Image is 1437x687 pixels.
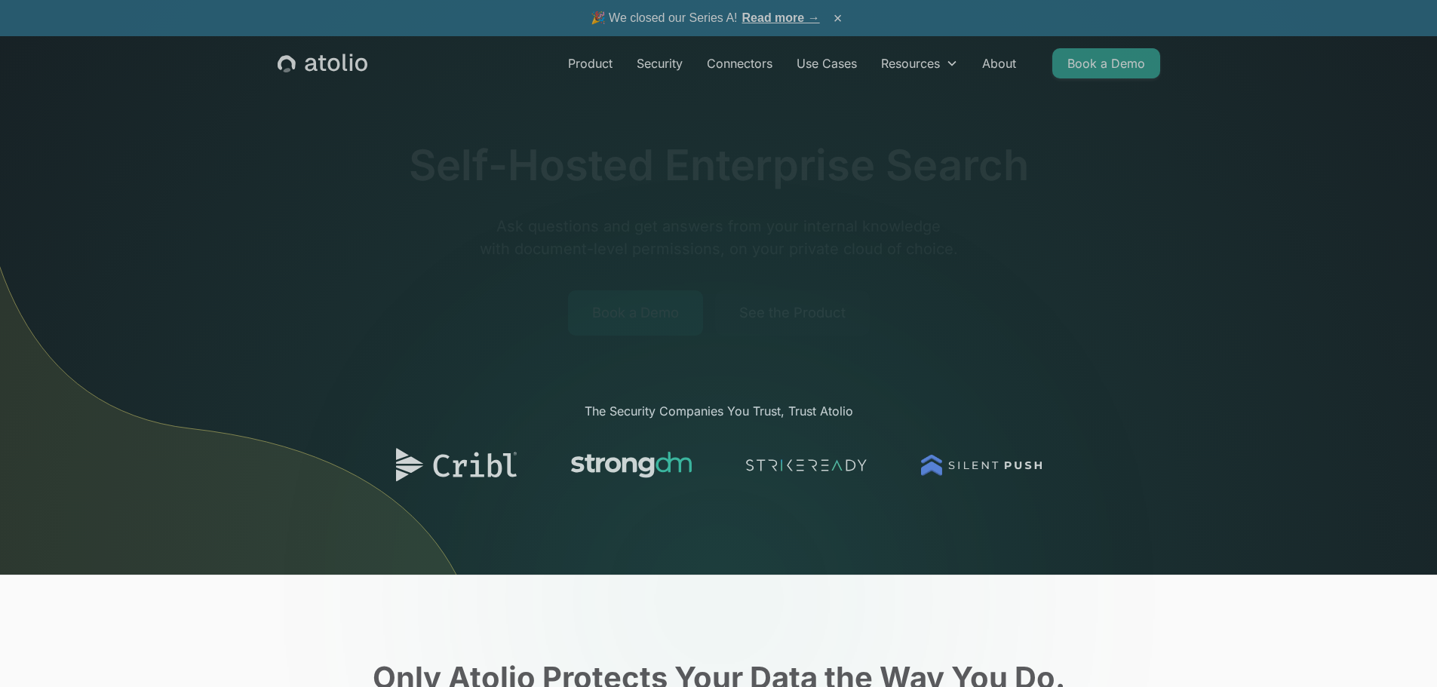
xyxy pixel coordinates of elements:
a: Read more → [742,11,820,24]
a: Security [625,48,695,78]
span: 🎉 We closed our Series A! [591,9,820,27]
a: Book a Demo [568,290,703,336]
a: home [278,54,367,73]
button: × [829,10,847,26]
p: Ask questions and get answers from your internal knowledge with document-level permissions, on yo... [429,215,1009,260]
a: Connectors [695,48,785,78]
a: See the Product [715,290,870,336]
h1: Self-Hosted Enterprise Search [409,140,1029,191]
div: Resources [881,54,940,72]
a: Book a Demo [1052,48,1160,78]
img: logo [571,444,692,486]
div: Resources [869,48,970,78]
img: logo [746,444,867,486]
a: Use Cases [785,48,869,78]
a: About [970,48,1028,78]
a: Product [556,48,625,78]
img: logo [921,444,1042,486]
div: The Security Companies You Trust, Trust Atolio [381,402,1057,420]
